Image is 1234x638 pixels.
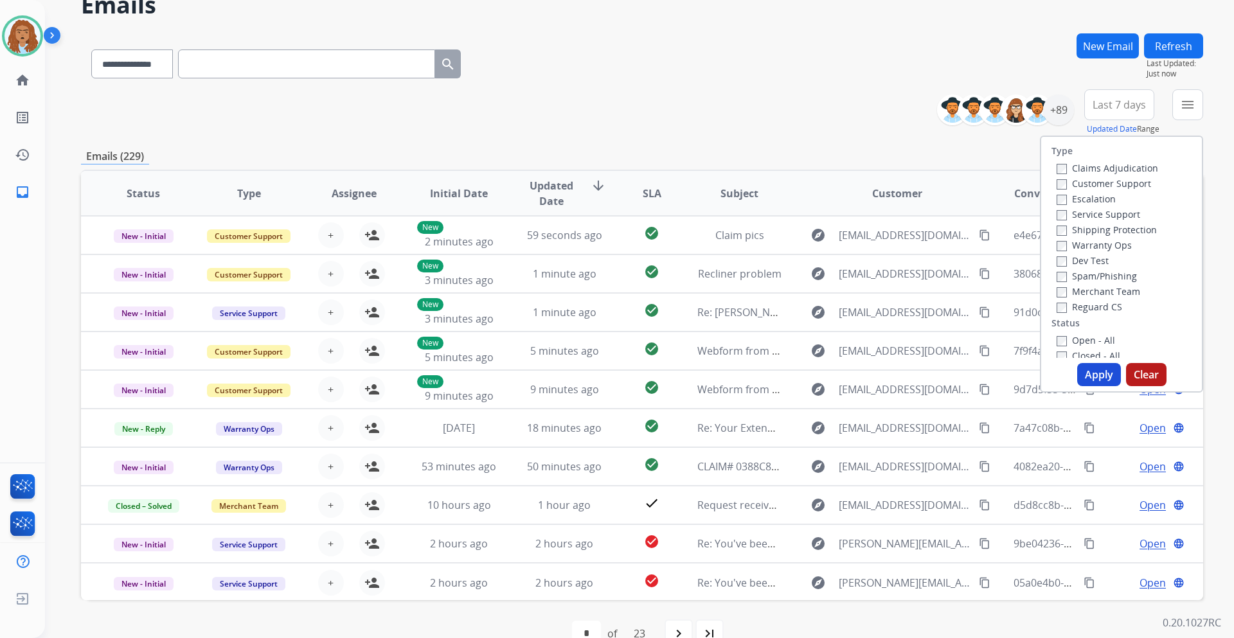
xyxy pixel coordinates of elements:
[430,186,488,201] span: Initial Date
[364,343,380,359] mat-icon: person_add
[318,261,344,287] button: +
[114,577,174,590] span: New - Initial
[1057,301,1122,313] label: Reguard CS
[364,459,380,474] mat-icon: person_add
[839,227,971,243] span: [EMAIL_ADDRESS][DOMAIN_NAME]
[15,147,30,163] mat-icon: history
[979,306,990,318] mat-icon: content_copy
[318,531,344,556] button: +
[1014,305,1212,319] span: 91d0cac2-df40-4dbb-8ae3-d6110e5de960
[212,306,285,320] span: Service Support
[108,499,179,513] span: Closed – Solved
[425,350,494,364] span: 5 minutes ago
[644,341,659,357] mat-icon: check_circle
[810,536,826,551] mat-icon: explore
[328,305,334,320] span: +
[207,345,291,359] span: Customer Support
[810,305,826,320] mat-icon: explore
[1057,224,1157,236] label: Shipping Protection
[1057,208,1140,220] label: Service Support
[1084,577,1095,589] mat-icon: content_copy
[1014,421,1211,435] span: 7a47c08b-70c3-4b20-9404-aeca62733c2b
[1057,210,1067,220] input: Service Support
[979,577,990,589] mat-icon: content_copy
[1077,33,1139,58] button: New Email
[979,229,990,241] mat-icon: content_copy
[810,227,826,243] mat-icon: explore
[1014,576,1206,590] span: 05a0e4b0-7154-49f4-9f37-d6557fd309e0
[1043,94,1074,125] div: +89
[1057,336,1067,346] input: Open - All
[318,415,344,441] button: +
[839,382,971,397] span: [EMAIL_ADDRESS][DOMAIN_NAME]
[839,420,971,436] span: [EMAIL_ADDRESS][DOMAIN_NAME]
[810,343,826,359] mat-icon: explore
[1057,241,1067,251] input: Warranty Ops
[81,148,149,164] p: Emails (229)
[4,18,40,54] img: avatar
[1087,123,1159,134] span: Range
[644,226,659,241] mat-icon: check_circle
[839,343,971,359] span: [EMAIL_ADDRESS][DOMAIN_NAME]
[1077,363,1121,386] button: Apply
[1147,58,1203,69] span: Last Updated:
[810,459,826,474] mat-icon: explore
[720,186,758,201] span: Subject
[211,499,286,513] span: Merchant Team
[839,266,971,281] span: [EMAIL_ADDRESS][DOMAIN_NAME]
[1093,102,1146,107] span: Last 7 days
[1173,577,1185,589] mat-icon: language
[697,498,1077,512] span: Request received] Resolve the issue and log your decision. ͏‌ ͏‌ ͏‌ ͏‌ ͏‌ ͏‌ ͏‌ ͏‌ ͏‌ ͏‌ ͏‌ ͏‌ ͏‌...
[114,268,174,281] span: New - Initial
[364,536,380,551] mat-icon: person_add
[715,228,764,242] span: Claim pics
[1014,536,1211,551] span: 9be04236-4de6-455b-9533-ad424f0ac429
[538,498,591,512] span: 1 hour ago
[114,384,174,397] span: New - Initial
[440,57,456,72] mat-icon: search
[318,377,344,402] button: +
[328,497,334,513] span: +
[1057,256,1067,267] input: Dev Test
[207,268,291,281] span: Customer Support
[1057,164,1067,174] input: Claims Adjudication
[697,305,951,319] span: Re: [PERSON_NAME] has been delivered for servicing
[425,312,494,326] span: 3 minutes ago
[318,454,344,479] button: +
[425,273,494,287] span: 3 minutes ago
[697,459,1036,474] span: CLAIM# 0388C8BD-F9DE-4103-99F4-4DC1C87364A7, ORDER# 19038075
[207,229,291,243] span: Customer Support
[328,575,334,590] span: +
[328,459,334,474] span: +
[417,260,443,272] p: New
[318,492,344,518] button: +
[979,461,990,472] mat-icon: content_copy
[114,461,174,474] span: New - Initial
[318,338,344,364] button: +
[979,422,990,434] mat-icon: content_copy
[839,305,971,320] span: [EMAIL_ADDRESS][DOMAIN_NAME]
[332,186,377,201] span: Assignee
[1057,272,1067,282] input: Spam/Phishing
[207,384,291,397] span: Customer Support
[839,497,971,513] span: [EMAIL_ADDRESS][DOMAIN_NAME]
[533,267,596,281] span: 1 minute ago
[644,573,659,589] mat-icon: check_circle
[127,186,160,201] span: Status
[1057,303,1067,313] input: Reguard CS
[810,420,826,436] mat-icon: explore
[216,422,282,436] span: Warranty Ops
[697,382,988,396] span: Webform from [EMAIL_ADDRESS][DOMAIN_NAME] on [DATE]
[1144,33,1203,58] button: Refresh
[364,420,380,436] mat-icon: person_add
[1163,615,1221,630] p: 0.20.1027RC
[1057,350,1120,362] label: Closed - All
[644,457,659,472] mat-icon: check_circle
[1057,254,1109,267] label: Dev Test
[114,538,174,551] span: New - Initial
[698,267,782,281] span: Recliner problem
[1084,461,1095,472] mat-icon: content_copy
[1173,461,1185,472] mat-icon: language
[697,536,1114,551] span: Re: You've been assigned a new service order: ebaf4735-4fce-4340-92ca-a51ea842ecd3
[979,538,990,549] mat-icon: content_copy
